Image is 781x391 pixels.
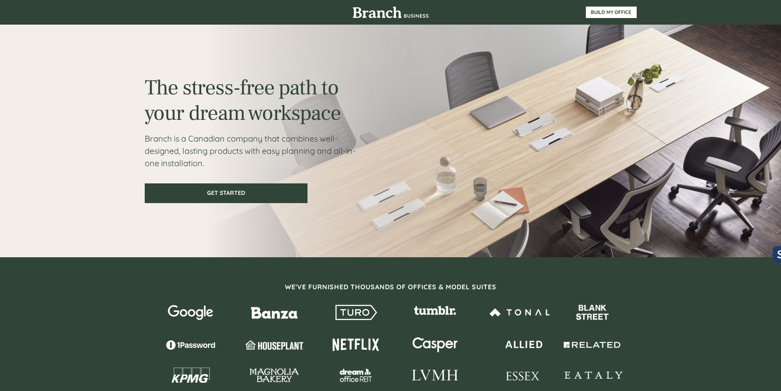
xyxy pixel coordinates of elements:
span: BUILD MY OFFICE [586,9,637,15]
a: GET STARTED [145,183,307,203]
span: The stress-free path to your dream workspace [145,74,341,127]
span: WE'VE FURNISHED THOUSANDS OF OFFICES & MODEL SUITES [285,283,496,291]
a: BUILD MY OFFICE [586,7,637,18]
span: Branch is a Canadian company that combines well-designed, lasting products with easy planning and... [145,133,356,168]
span: GET STARTED [146,190,307,197]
